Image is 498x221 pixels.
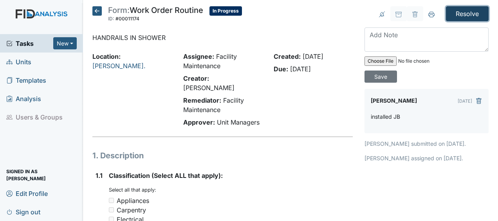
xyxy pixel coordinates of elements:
strong: Remediator: [183,96,221,104]
strong: Assignee: [183,53,214,60]
small: Select all that apply: [109,187,156,193]
small: [DATE] [458,98,472,104]
p: [PERSON_NAME] submitted on [DATE]. [364,139,489,148]
input: Carpentry [109,207,114,212]
input: Resolve [446,6,489,21]
button: New [53,37,77,49]
div: Appliances [117,196,149,205]
div: Carpentry [117,205,146,215]
p: HANDRAILS IN SHOWER [92,33,353,42]
span: ID: [108,16,114,22]
span: Sign out [6,206,40,218]
span: Form: [108,5,130,15]
div: Work Order Routine [108,6,203,24]
span: Templates [6,74,46,86]
span: Analysis [6,92,41,105]
span: [PERSON_NAME] [183,84,235,92]
input: Save [364,71,397,83]
span: [DATE] [290,65,311,73]
strong: Approver: [183,118,215,126]
span: Edit Profile [6,187,48,199]
strong: Created: [274,53,301,60]
a: [PERSON_NAME]. [92,62,146,70]
span: In Progress [209,6,242,16]
span: [DATE] [303,53,323,60]
h1: 1. Description [92,150,353,161]
span: Signed in as [PERSON_NAME] [6,169,77,181]
span: Units [6,56,31,68]
span: #00011174 [115,16,139,22]
p: installed JB [371,112,400,121]
p: [PERSON_NAME] assigned on [DATE]. [364,154,489,162]
strong: Location: [92,53,121,60]
label: 1.1 [96,171,103,180]
span: Unit Managers [217,118,260,126]
input: Appliances [109,198,114,203]
strong: Due: [274,65,288,73]
label: [PERSON_NAME] [371,95,417,106]
span: Classification (Select ALL that apply): [109,172,223,179]
a: Tasks [6,39,53,48]
strong: Creator: [183,74,209,82]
